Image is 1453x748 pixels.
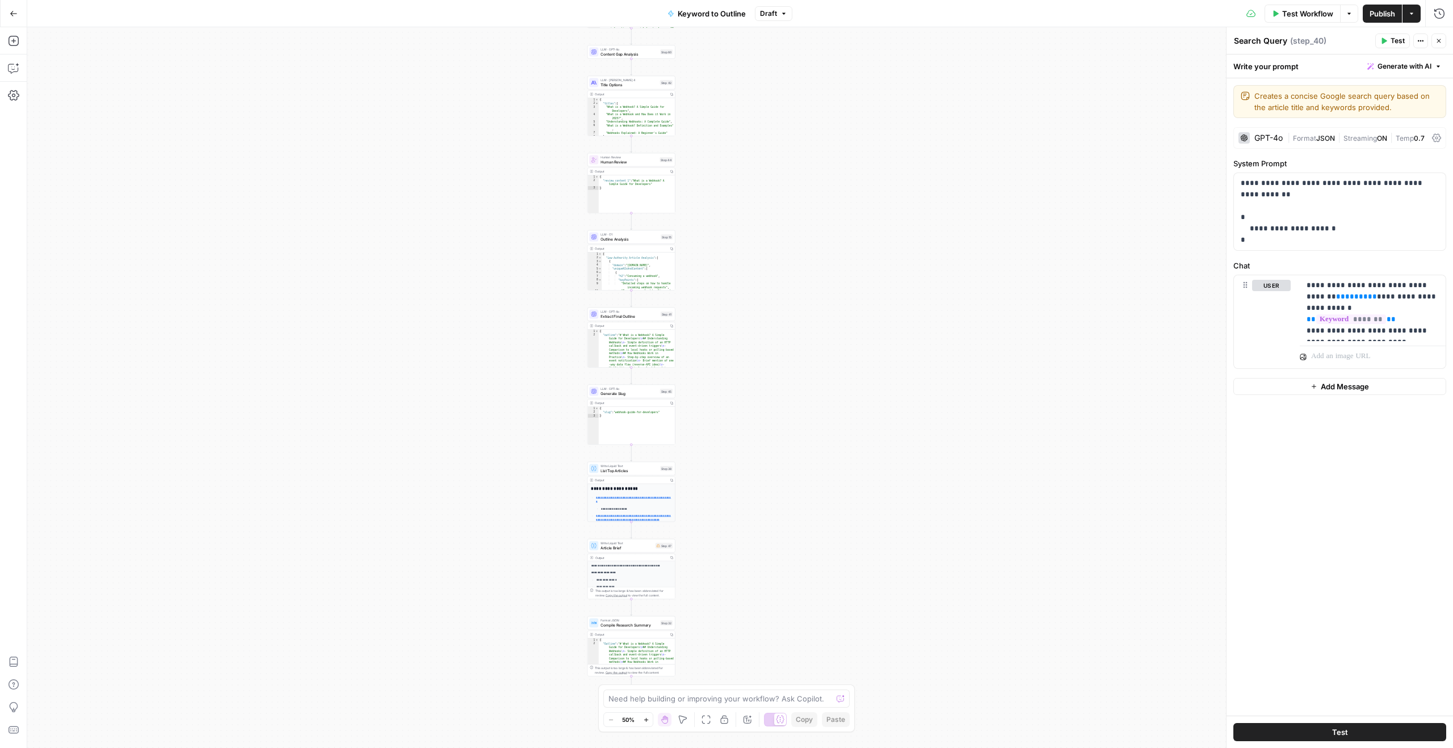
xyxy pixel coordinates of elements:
[1254,134,1283,142] div: GPT-4o
[595,638,599,642] span: Toggle code folding, rows 1 through 3
[600,464,658,468] span: Write Liquid Text
[1316,134,1335,142] span: JSON
[598,260,602,264] span: Toggle code folding, rows 3 through 28
[660,80,673,85] div: Step 42
[1233,158,1446,169] label: System Prompt
[678,8,746,19] span: Keyword to Outline
[587,267,602,271] div: 5
[595,92,666,96] div: Output
[598,271,602,275] span: Toggle code folding, rows 6 through 12
[1233,723,1446,741] button: Test
[600,78,658,82] span: LLM · [PERSON_NAME] 4
[598,267,602,271] span: Toggle code folding, rows 5 through 27
[595,401,666,405] div: Output
[631,368,632,384] g: Edge from step_41 to step_45
[1375,33,1410,48] button: Test
[587,271,602,275] div: 6
[600,82,658,87] span: Title Options
[595,632,666,637] div: Output
[587,113,599,120] div: 4
[587,616,675,676] div: Format JSONCompile Research SummaryStep 32Output{ "Outline":"# What is a Webhook? A Simple Guide ...
[1293,134,1316,142] span: Format
[598,278,602,282] span: Toggle code folding, rows 8 through 11
[587,230,675,291] div: LLM · O1Outline AnalysisStep 15Output{ "Low-Authority Article Analysis":[ { "domain":"[DOMAIN_NAM...
[587,106,599,113] div: 3
[1396,134,1414,142] span: Temp
[600,47,658,52] span: LLM · GPT-4o
[822,712,850,727] button: Paste
[1414,134,1425,142] span: 0.7
[600,622,658,628] span: Compile Research Summary
[661,234,673,239] div: Step 15
[600,232,658,237] span: LLM · O1
[1290,35,1326,47] span: ( step_40 )
[1343,134,1377,142] span: Streaming
[1233,378,1446,395] button: Add Message
[1378,61,1431,72] span: Generate with AI
[600,313,658,319] span: Extract Final Outline
[600,545,653,551] span: Article Brief
[587,263,602,267] div: 4
[587,124,599,131] div: 6
[595,98,599,102] span: Toggle code folding, rows 1 through 9
[600,159,657,165] span: Human Review
[1370,8,1395,19] span: Publish
[595,169,666,174] div: Output
[760,9,777,19] span: Draft
[587,414,599,418] div: 3
[587,275,602,279] div: 7
[1363,59,1446,74] button: Generate with AI
[622,715,635,724] span: 50%
[595,330,599,334] span: Toggle code folding, rows 1 through 3
[1321,381,1369,392] span: Add Message
[595,175,599,179] span: Toggle code folding, rows 1 through 3
[587,330,599,334] div: 1
[1332,726,1348,738] span: Test
[595,478,666,482] div: Output
[587,407,599,411] div: 1
[631,522,632,539] g: Edge from step_38 to step_47
[1387,132,1396,143] span: |
[1335,132,1343,143] span: |
[600,390,658,396] span: Generate Slug
[587,256,602,260] div: 2
[587,694,675,707] div: EndOutput
[1282,8,1333,19] span: Test Workflow
[1254,90,1439,113] textarea: Creates a concise Google search query based on the article title and keywords provided.
[587,175,599,179] div: 1
[656,543,673,549] div: Step 47
[1233,260,1446,271] label: Chat
[587,253,602,257] div: 1
[791,712,817,727] button: Copy
[631,445,632,461] g: Edge from step_45 to step_38
[600,541,653,545] span: Write Liquid Text
[587,179,599,186] div: 2
[631,599,632,616] g: Edge from step_47 to step_32
[1363,5,1402,23] button: Publish
[587,282,602,289] div: 9
[796,715,813,725] span: Copy
[606,671,627,674] span: Copy the output
[1287,132,1293,143] span: |
[587,98,599,102] div: 1
[1265,5,1340,23] button: Test Workflow
[631,28,632,45] g: Edge from step_46 to step_60
[600,309,658,314] span: LLM · GPT-4o
[755,6,792,21] button: Draft
[600,155,657,159] span: Human Review
[660,466,673,471] div: Step 38
[587,260,602,264] div: 3
[660,389,673,394] div: Step 45
[1234,275,1291,368] div: user
[1234,35,1287,47] textarea: Search Query
[595,407,599,411] span: Toggle code folding, rows 1 through 3
[660,49,673,54] div: Step 60
[660,620,673,625] div: Step 32
[587,76,675,136] div: LLM · [PERSON_NAME] 4Title OptionsStep 42Output{ "titles":[ "What is a Webhook? A Simple Guide fo...
[587,333,599,440] div: 2
[587,308,675,368] div: LLM · GPT-4oExtract Final OutlineStep 41Output{ "outline":"# What is a Webhook? A Simple Guide fo...
[600,468,658,473] span: List Top Articles
[587,135,599,139] div: 8
[595,555,666,560] div: Output
[631,136,632,153] g: Edge from step_42 to step_44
